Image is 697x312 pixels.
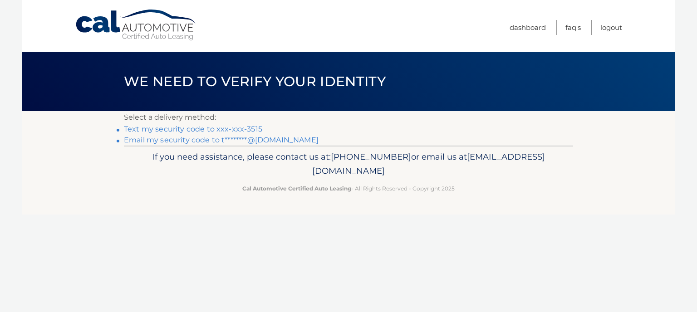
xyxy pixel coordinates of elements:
a: FAQ's [565,20,581,35]
a: Dashboard [510,20,546,35]
a: Logout [600,20,622,35]
p: Select a delivery method: [124,111,573,124]
p: - All Rights Reserved - Copyright 2025 [130,184,567,193]
p: If you need assistance, please contact us at: or email us at [130,150,567,179]
span: [PHONE_NUMBER] [331,151,411,162]
a: Email my security code to t********@[DOMAIN_NAME] [124,136,319,144]
span: We need to verify your identity [124,73,386,90]
strong: Cal Automotive Certified Auto Leasing [242,185,351,192]
a: Cal Automotive [75,9,197,41]
a: Text my security code to xxx-xxx-3515 [124,125,262,133]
